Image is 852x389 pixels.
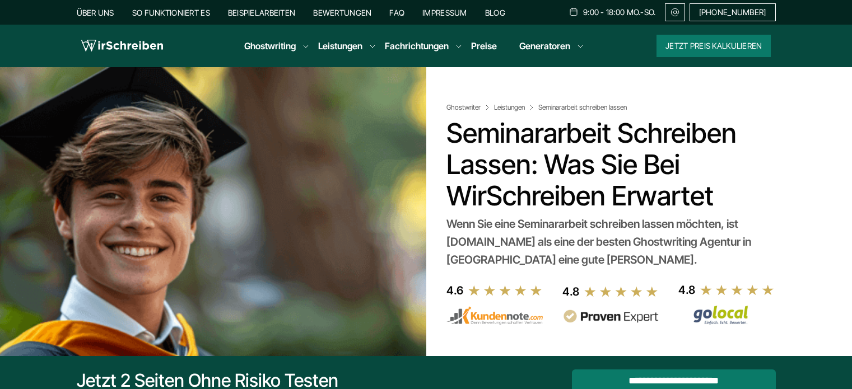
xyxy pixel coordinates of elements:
[670,8,680,17] img: Email
[583,8,656,17] span: 9:00 - 18:00 Mo.-So.
[678,281,695,299] div: 4.8
[468,284,543,297] img: stars
[422,8,467,17] a: Impressum
[385,39,449,53] a: Fachrichtungen
[244,39,296,53] a: Ghostwriting
[562,310,659,324] img: provenexpert reviews
[389,8,404,17] a: FAQ
[699,8,766,17] span: [PHONE_NUMBER]
[569,7,579,16] img: Schedule
[657,35,771,57] button: Jetzt Preis kalkulieren
[494,103,536,112] a: Leistungen
[519,39,570,53] a: Generatoren
[678,305,775,325] img: Wirschreiben Bewertungen
[446,118,771,212] h1: Seminararbeit schreiben lassen: Was Sie bei WirSchreiben erwartet
[471,40,497,51] a: Preise
[485,8,505,17] a: Blog
[446,103,492,112] a: Ghostwriter
[446,215,771,269] div: Wenn Sie eine Seminararbeit schreiben lassen möchten, ist [DOMAIN_NAME] als eine der besten Ghost...
[538,103,627,112] span: Seminararbeit schreiben lassen
[77,8,114,17] a: Über uns
[446,282,463,299] div: 4.6
[132,8,210,17] a: So funktioniert es
[562,283,579,301] div: 4.8
[318,39,362,53] a: Leistungen
[446,306,543,325] img: kundennote
[700,284,775,296] img: stars
[313,8,371,17] a: Bewertungen
[81,38,163,54] img: logo wirschreiben
[690,3,776,21] a: [PHONE_NUMBER]
[228,8,295,17] a: Beispielarbeiten
[584,285,659,298] img: stars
